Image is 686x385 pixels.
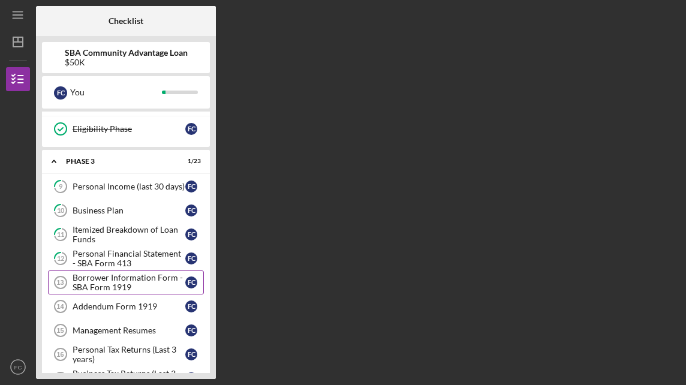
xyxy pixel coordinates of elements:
div: F C [185,324,197,336]
div: $50K [65,58,188,67]
div: Personal Financial Statement - SBA Form 413 [73,249,185,268]
a: 11Itemized Breakdown of Loan FundsFC [48,222,204,246]
div: F C [185,348,197,360]
div: Personal Income (last 30 days) [73,182,185,191]
div: F C [185,300,197,312]
div: Phase 3 [66,158,171,165]
div: Business Plan [73,206,185,215]
a: 10Business PlanFC [48,198,204,222]
div: Addendum Form 1919 [73,302,185,311]
div: You [70,82,162,103]
a: 14Addendum Form 1919FC [48,294,204,318]
tspan: 11 [57,231,64,239]
div: F C [185,204,197,216]
tspan: 9 [59,183,63,191]
div: Borrower Information Form - SBA Form 1919 [73,273,185,292]
b: SBA Community Advantage Loan [65,48,188,58]
button: FC [6,355,30,379]
div: F C [54,86,67,100]
a: 15Management ResumesFC [48,318,204,342]
div: F C [185,123,197,135]
div: F C [185,228,197,240]
tspan: 12 [57,255,64,263]
b: Checklist [109,16,143,26]
tspan: 10 [57,207,65,215]
div: Management Resumes [73,326,185,335]
div: Personal Tax Returns (Last 3 years) [73,345,185,364]
div: F C [185,181,197,192]
tspan: 14 [56,303,64,310]
text: FC [14,364,22,371]
div: F C [185,252,197,264]
div: F C [185,372,197,384]
div: Itemized Breakdown of Loan Funds [73,225,185,244]
a: 13Borrower Information Form - SBA Form 1919FC [48,270,204,294]
div: F C [185,276,197,288]
tspan: 16 [56,351,64,358]
a: 9Personal Income (last 30 days)FC [48,175,204,198]
a: 16Personal Tax Returns (Last 3 years)FC [48,342,204,366]
tspan: 15 [56,327,64,334]
a: 12Personal Financial Statement - SBA Form 413FC [48,246,204,270]
div: Eligibility Phase [73,124,185,134]
a: Eligibility PhaseFC [48,117,204,141]
div: 1 / 23 [179,158,201,165]
tspan: 13 [56,279,64,286]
